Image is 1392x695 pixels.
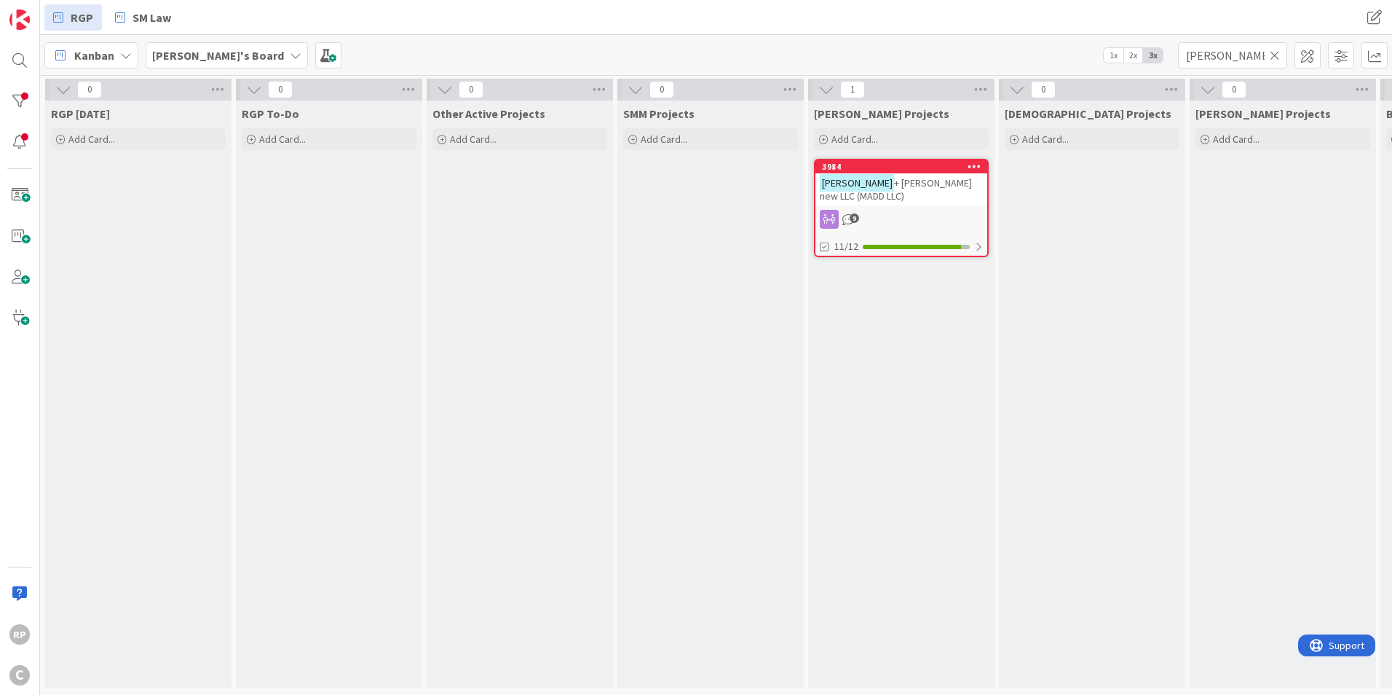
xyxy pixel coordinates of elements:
[1178,42,1287,68] input: Quick Filter...
[68,133,115,146] span: Add Card...
[822,162,987,172] div: 3984
[1213,133,1259,146] span: Add Card...
[834,239,858,254] span: 11/12
[74,47,114,64] span: Kanban
[9,624,30,645] div: RP
[814,106,949,121] span: Ryan Projects
[152,48,284,63] b: [PERSON_NAME]'s Board
[31,2,66,20] span: Support
[831,133,878,146] span: Add Card...
[1005,106,1171,121] span: Christian Projects
[820,174,894,191] mark: [PERSON_NAME]
[1104,48,1123,63] span: 1x
[850,213,859,223] span: 9
[1123,48,1143,63] span: 2x
[133,9,171,26] span: SM Law
[840,81,865,98] span: 1
[1143,48,1163,63] span: 3x
[9,9,30,30] img: Visit kanbanzone.com
[77,81,102,98] span: 0
[815,160,987,205] div: 3984[PERSON_NAME]+ [PERSON_NAME] new LLC (MADD LLC)
[649,81,674,98] span: 0
[1195,106,1331,121] span: Lee Projects
[1022,133,1069,146] span: Add Card...
[450,133,497,146] span: Add Card...
[51,106,110,121] span: RGP Today
[820,176,972,203] span: + [PERSON_NAME] new LLC (MADD LLC)
[623,106,695,121] span: SMM Projects
[242,106,299,121] span: RGP To-Do
[268,81,293,98] span: 0
[9,665,30,686] div: C
[106,4,180,31] a: SM Law
[459,81,483,98] span: 0
[71,9,93,26] span: RGP
[432,106,545,121] span: Other Active Projects
[1031,81,1056,98] span: 0
[641,133,687,146] span: Add Card...
[815,160,987,173] div: 3984
[259,133,306,146] span: Add Card...
[44,4,102,31] a: RGP
[1222,81,1246,98] span: 0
